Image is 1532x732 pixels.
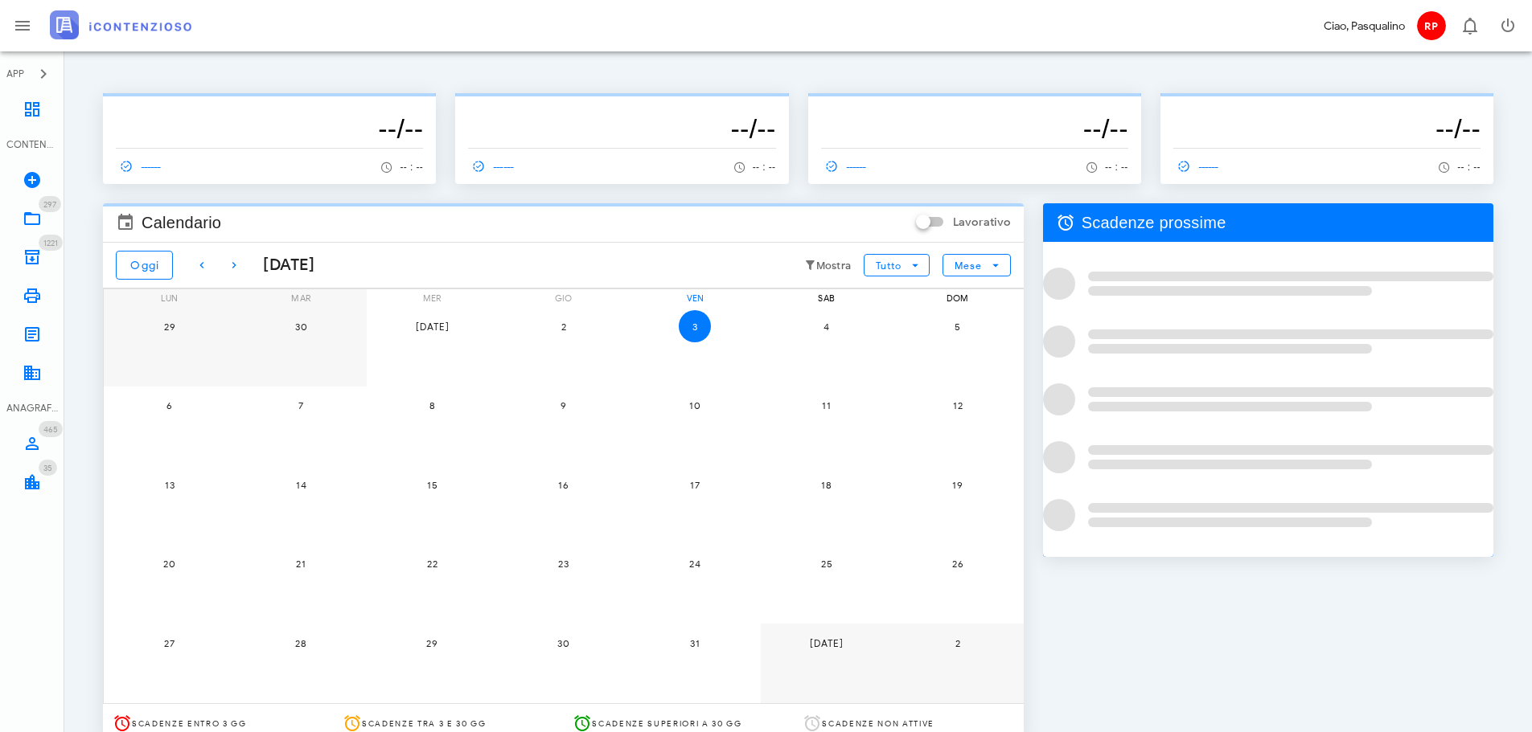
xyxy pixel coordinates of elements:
span: [DATE] [415,321,450,333]
span: 31 [679,637,711,649]
span: Scadenze non attive [822,718,934,729]
div: gio [498,289,629,307]
span: 26 [942,558,974,570]
div: CONTENZIOSO [6,137,58,152]
button: 9 [548,390,580,422]
span: Mese [954,260,982,272]
span: 465 [43,424,58,435]
span: -- : -- [400,162,423,173]
button: 7 [285,390,317,422]
span: 1221 [43,238,58,248]
span: 23 [548,558,580,570]
span: RP [1417,11,1446,40]
button: 14 [285,468,317,501]
span: 11 [811,399,843,411]
div: Ciao, Pasqualino [1324,18,1405,35]
h3: --/-- [1173,112,1481,145]
button: 21 [285,548,317,580]
h3: --/-- [821,112,1128,145]
div: ANAGRAFICA [6,401,58,415]
span: 15 [416,479,448,491]
span: 12 [942,399,974,411]
button: [DATE] [416,310,448,342]
button: 10 [679,390,711,422]
button: 30 [548,627,580,659]
button: RP [1411,6,1450,45]
span: 14 [285,479,317,491]
span: 297 [43,199,56,210]
button: 13 [154,468,186,501]
a: ------ [821,155,874,178]
span: 7 [285,399,317,411]
span: -- : -- [1457,162,1481,173]
div: lun [104,289,235,307]
span: 5 [942,321,974,333]
button: 30 [285,310,317,342]
p: -------------- [1173,100,1481,112]
button: 26 [942,548,974,580]
span: 30 [548,637,580,649]
button: 23 [548,548,580,580]
span: 21 [285,558,317,570]
button: 16 [548,468,580,501]
h3: --/-- [116,112,423,145]
button: 3 [679,310,711,342]
button: 4 [811,310,843,342]
span: 22 [416,558,448,570]
a: ------ [1173,155,1226,178]
button: Mese [943,254,1010,276]
span: 20 [154,558,186,570]
a: ------ [116,155,169,178]
button: 11 [811,390,843,422]
span: 10 [679,399,711,411]
button: 2 [548,310,580,342]
span: ------ [468,159,515,174]
button: 6 [154,390,186,422]
button: 29 [154,310,186,342]
button: 31 [679,627,711,659]
span: 8 [416,399,448,411]
button: 19 [942,468,974,501]
div: dom [892,289,1023,307]
span: -- : -- [753,162,776,173]
span: 24 [679,558,711,570]
button: 22 [416,548,448,580]
span: 18 [811,479,843,491]
a: ------ [468,155,521,178]
span: 27 [154,637,186,649]
button: 5 [942,310,974,342]
span: 19 [942,479,974,491]
span: 16 [548,479,580,491]
span: Scadenze superiori a 30 gg [592,718,741,729]
div: [DATE] [250,253,314,277]
button: 12 [942,390,974,422]
span: 6 [154,399,186,411]
button: 15 [416,468,448,501]
button: 27 [154,627,186,659]
span: Oggi [129,259,159,272]
p: -------------- [116,100,423,112]
button: 18 [811,468,843,501]
span: 4 [811,321,843,333]
span: Distintivo [39,196,61,212]
label: Lavorativo [953,215,1011,231]
div: mer [367,289,498,307]
span: 17 [679,479,711,491]
button: 20 [154,548,186,580]
span: 35 [43,463,52,473]
button: 17 [679,468,711,501]
span: ------ [1173,159,1220,174]
button: 25 [811,548,843,580]
button: 29 [416,627,448,659]
button: Distintivo [1450,6,1489,45]
span: -- : -- [1105,162,1128,173]
span: Distintivo [39,235,63,251]
span: Scadenze entro 3 gg [132,718,247,729]
span: 3 [679,321,711,333]
div: sab [761,289,892,307]
span: 25 [811,558,843,570]
span: 2 [548,321,580,333]
button: Tutto [864,254,930,276]
p: -------------- [468,100,775,112]
span: Distintivo [39,460,57,476]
